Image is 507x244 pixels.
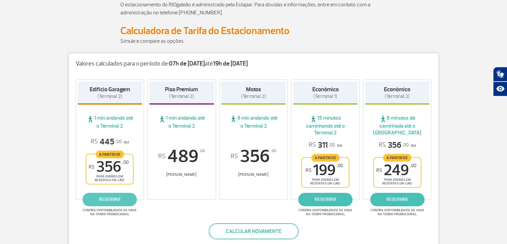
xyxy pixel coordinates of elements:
button: Calcular novamente [209,223,299,239]
sup: R$ [158,153,166,160]
span: 6 minutos de caminhada até o [GEOGRAPHIC_DATA] [365,115,430,136]
sup: ,00 [337,163,343,168]
strong: Piso Premium [165,86,198,93]
sup: ,00 [271,147,276,155]
strong: 19h de [DATE] [213,60,248,68]
div: Plugin de acessibilidade da Hand Talk. [493,67,507,96]
span: 15 minutos caminhando até o Terminal 2 [293,115,358,136]
a: reservar [83,193,137,206]
span: (Terminal 2) [241,93,266,100]
span: [PERSON_NAME] [221,172,286,177]
span: 356 [89,159,129,174]
p: ou [309,140,342,150]
span: [PERSON_NAME] [149,172,214,177]
span: 1 min andando até o Terminal 2 [149,115,214,129]
span: 489 [149,147,214,165]
span: 249 [376,163,416,178]
p: ou [91,137,129,147]
button: Abrir tradutor de língua de sinais. [493,67,507,82]
strong: Econômico [312,86,339,93]
span: (Terminal 2) [169,93,194,100]
sup: ,00 [122,159,129,165]
span: (Terminal 2) [97,93,122,100]
span: para diárias em reservas on-line [92,174,127,182]
span: 445 [91,137,122,147]
span: 6 min andando até o Terminal 2 [221,115,286,129]
strong: Econômico [384,86,410,93]
sup: R$ [306,167,311,173]
p: Valores calculados para o período de: até [76,60,432,68]
span: para diárias em reservas on-line [380,178,415,186]
span: Confira disponibilidade de vaga na tarifa promocional [297,208,353,216]
sup: ,00 [410,163,416,168]
span: Confira disponibilidade de vaga na tarifa promocional [82,208,138,216]
span: 311 [309,140,335,150]
sup: R$ [231,153,238,160]
span: para diárias em reservas on-line [308,178,343,186]
span: (Terminal 1) [313,93,337,100]
p: Simule e compare as opções. [120,37,387,45]
span: Confira disponibilidade de vaga na tarifa promocional [369,208,425,216]
button: Abrir recursos assistivos. [493,82,507,96]
strong: Edifício Garagem [90,86,130,93]
span: A partir de [96,150,124,158]
span: 199 [306,163,343,178]
span: 1 min andando até o Terminal 2 [78,115,142,129]
a: reservar [298,193,353,206]
span: 356 [221,147,286,165]
span: A partir de [383,154,411,161]
span: 356 [379,140,409,150]
a: reservar [370,193,424,206]
span: (Terminal 2) [385,93,410,100]
strong: Motos [246,86,261,93]
strong: 07h de [DATE] [169,60,205,68]
span: A partir de [311,154,340,161]
h2: Calculadora de Tarifa do Estacionamento [120,25,387,37]
p: ou [379,140,416,150]
sup: R$ [376,167,382,173]
p: O estacionamento do RIOgaleão é administrado pela Estapar. Para dúvidas e informações, entre em c... [120,1,387,17]
sup: ,00 [200,147,205,155]
sup: R$ [89,164,94,170]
